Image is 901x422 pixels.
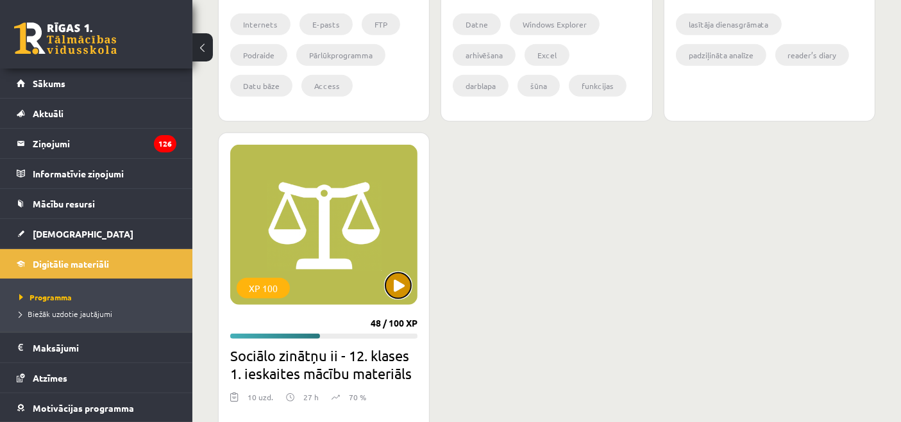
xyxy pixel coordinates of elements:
[569,75,627,97] li: funkcijas
[19,292,72,302] span: Programma
[676,44,766,66] li: padziļināta analīze
[33,372,67,384] span: Atzīmes
[299,13,353,35] li: E-pasts
[33,159,176,188] legend: Informatīvie ziņojumi
[17,99,176,128] a: Aktuāli
[33,129,176,158] legend: Ziņojumi
[33,402,134,414] span: Motivācijas programma
[17,249,176,279] a: Digitālie materiāli
[17,69,176,98] a: Sākums
[230,346,417,382] h2: Sociālo zinātņu ii - 12. klases 1. ieskaites mācību materiāls
[510,13,600,35] li: Windows Explorer
[33,333,176,362] legend: Maksājumi
[17,363,176,393] a: Atzīmes
[676,13,782,35] li: lasītāja dienasgrāmata
[349,391,366,403] p: 70 %
[230,13,291,35] li: Internets
[154,135,176,152] i: 126
[230,75,292,97] li: Datu bāze
[33,228,133,239] span: [DEMOGRAPHIC_DATA]
[296,44,385,66] li: Pārlūkprogramma
[17,219,176,248] a: [DEMOGRAPHIC_DATA]
[453,75,509,97] li: darblapa
[237,278,290,298] div: XP 100
[33,108,63,119] span: Aktuāli
[17,333,176,362] a: Maksājumi
[17,159,176,188] a: Informatīvie ziņojumi
[17,129,176,158] a: Ziņojumi126
[17,189,176,218] a: Mācību resursi
[248,391,273,410] div: 10 uzd.
[19,291,180,303] a: Programma
[301,75,353,97] li: Access
[453,44,516,66] li: arhivēšana
[303,391,319,403] p: 27 h
[14,22,117,54] a: Rīgas 1. Tālmācības vidusskola
[33,258,109,270] span: Digitālie materiāli
[19,308,180,320] a: Biežāk uzdotie jautājumi
[33,198,95,209] span: Mācību resursi
[362,13,400,35] li: FTP
[19,309,112,319] span: Biežāk uzdotie jautājumi
[775,44,849,66] li: reader’s diary
[230,44,287,66] li: Podraide
[518,75,560,97] li: šūna
[525,44,569,66] li: Excel
[453,13,501,35] li: Datne
[33,77,65,89] span: Sākums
